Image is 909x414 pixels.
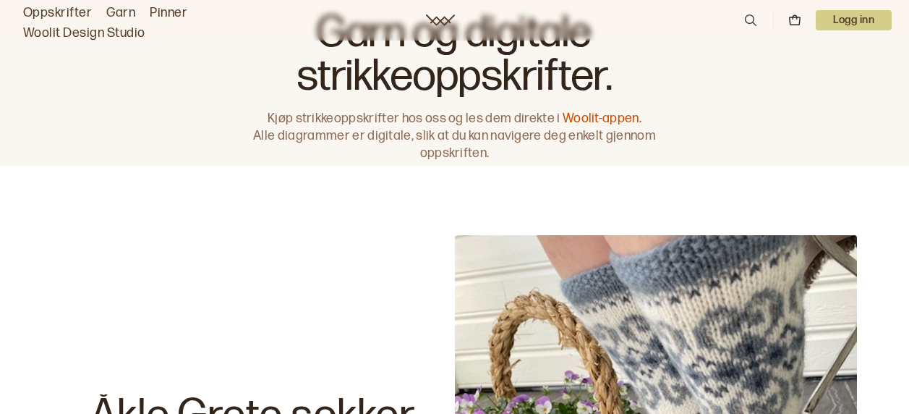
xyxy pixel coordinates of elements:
p: Kjøp strikkeoppskrifter hos oss og les dem direkte i Alle diagrammer er digitale, slik at du kan ... [247,110,663,162]
button: User dropdown [816,10,892,30]
a: Woolit [426,14,455,26]
p: Logg inn [816,10,892,30]
a: Oppskrifter [23,3,92,23]
h1: Garn og digitale strikkeoppskrifter. [247,12,663,98]
a: Woolit-appen. [563,111,641,126]
a: Woolit Design Studio [23,23,145,43]
a: Pinner [150,3,187,23]
a: Garn [106,3,135,23]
